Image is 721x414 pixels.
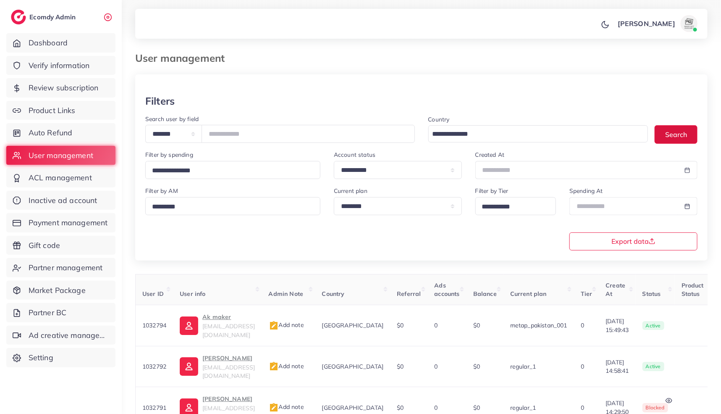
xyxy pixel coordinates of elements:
[202,312,255,322] p: Ak maker
[322,322,384,329] span: [GEOGRAPHIC_DATA]
[29,150,93,161] span: User management
[642,403,668,412] span: blocked
[510,322,567,329] span: metap_pakistan_001
[29,307,67,318] span: Partner BC
[581,290,593,298] span: Tier
[435,282,460,298] span: Ads accounts
[202,353,255,363] p: [PERSON_NAME]
[180,357,198,376] img: ic-user-info.36bf1079.svg
[334,187,367,195] label: Current plan
[581,322,584,329] span: 0
[618,18,675,29] p: [PERSON_NAME]
[475,150,505,159] label: Created At
[202,394,255,404] p: [PERSON_NAME]
[29,13,78,21] h2: Ecomdy Admin
[269,403,304,411] span: Add note
[6,303,115,322] a: Partner BC
[145,161,320,179] div: Search for option
[435,404,438,411] span: 0
[269,403,279,413] img: admin_note.cdd0b510.svg
[29,127,73,138] span: Auto Refund
[180,353,255,380] a: [PERSON_NAME][EMAIL_ADDRESS][DOMAIN_NAME]
[682,282,704,298] span: Product Status
[11,10,78,24] a: logoEcomdy Admin
[29,240,60,251] span: Gift code
[29,217,108,228] span: Payment management
[479,200,545,214] input: Search for option
[322,404,384,411] span: [GEOGRAPHIC_DATA]
[322,363,384,370] span: [GEOGRAPHIC_DATA]
[29,262,103,273] span: Partner management
[202,322,255,338] span: [EMAIL_ADDRESS][DOMAIN_NAME]
[29,60,90,71] span: Verify information
[642,362,664,371] span: active
[428,125,648,142] div: Search for option
[29,37,68,48] span: Dashboard
[29,105,76,116] span: Product Links
[145,197,320,215] div: Search for option
[29,172,92,183] span: ACL management
[613,15,701,32] a: [PERSON_NAME]avatar
[6,348,115,367] a: Setting
[581,363,584,370] span: 0
[269,362,304,370] span: Add note
[29,352,53,363] span: Setting
[142,290,164,298] span: User ID
[6,56,115,75] a: Verify information
[180,316,198,335] img: ic-user-info.36bf1079.svg
[149,200,309,214] input: Search for option
[269,361,279,372] img: admin_note.cdd0b510.svg
[6,213,115,232] a: Payment management
[6,168,115,187] a: ACL management
[269,321,304,329] span: Add note
[473,404,480,411] span: $0
[6,281,115,300] a: Market Package
[29,195,97,206] span: Inactive ad account
[145,187,178,195] label: Filter by AM
[29,330,109,341] span: Ad creative management
[29,285,86,296] span: Market Package
[473,363,480,370] span: $0
[6,326,115,345] a: Ad creative management
[6,258,115,277] a: Partner management
[145,150,193,159] label: Filter by spending
[606,358,629,375] span: [DATE] 14:58:41
[135,52,231,64] h3: User management
[142,322,166,329] span: 1032794
[6,123,115,142] a: Auto Refund
[180,312,255,339] a: Ak maker[EMAIL_ADDRESS][DOMAIN_NAME]
[397,404,404,411] span: $0
[430,128,637,141] input: Search for option
[180,290,205,298] span: User info
[142,404,166,411] span: 1032791
[6,191,115,210] a: Inactive ad account
[569,232,697,251] button: Export data
[510,404,536,411] span: regular_1
[6,101,115,120] a: Product Links
[606,282,625,298] span: Create At
[473,322,480,329] span: $0
[611,238,655,245] span: Export data
[606,317,629,334] span: [DATE] 15:49:43
[142,363,166,370] span: 1032792
[322,290,345,298] span: Country
[269,290,304,298] span: Admin Note
[569,187,603,195] label: Spending At
[581,404,584,411] span: 0
[510,363,536,370] span: regular_1
[473,290,497,298] span: Balance
[6,33,115,53] a: Dashboard
[397,363,404,370] span: $0
[6,236,115,255] a: Gift code
[681,15,697,32] img: avatar
[149,164,309,177] input: Search for option
[397,322,404,329] span: $0
[29,82,99,93] span: Review subscription
[202,364,255,380] span: [EMAIL_ADDRESS][DOMAIN_NAME]
[145,95,175,107] h3: Filters
[642,321,664,330] span: active
[655,125,697,143] button: Search
[145,115,199,123] label: Search user by field
[397,290,421,298] span: Referral
[6,146,115,165] a: User management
